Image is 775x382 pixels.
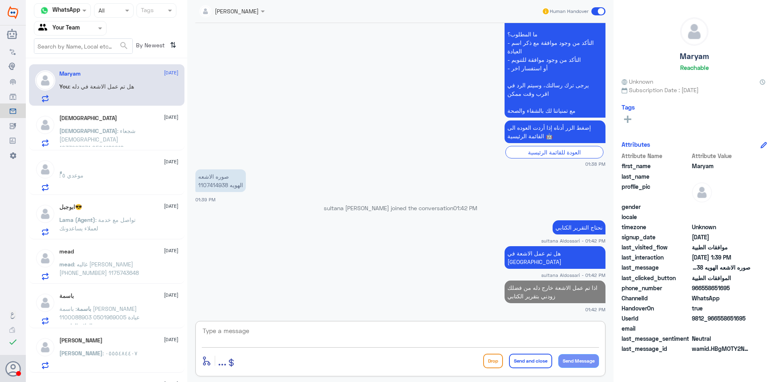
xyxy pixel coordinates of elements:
i: ⇅ [170,38,176,52]
h5: Ahmed [59,337,103,344]
span: موافقات الطبية [692,243,750,251]
span: true [692,304,750,312]
span: last_name [622,172,690,181]
span: : باسمة [PERSON_NAME] 1100088903 0501969005 عيادة العلاج الطبيعي [59,305,140,329]
span: Human Handover [550,8,589,15]
img: defaultAdmin.png [692,182,712,203]
span: Attribute Name [622,152,690,160]
span: Maryam [692,162,750,170]
span: last_interaction [622,253,690,262]
img: whatsapp.png [38,4,50,17]
span: locale [622,213,690,221]
h5: ابوجبل😎 [59,204,82,211]
span: last_clicked_button [622,274,690,282]
span: [DATE] [164,114,178,121]
span: last_visited_flow [622,243,690,251]
span: 9812_966558651695 [692,314,750,323]
span: [DEMOGRAPHIC_DATA] [59,127,117,134]
span: Unknown [622,77,653,86]
h6: Tags [622,103,635,111]
img: Widebot Logo [8,6,18,19]
span: : غاليه [PERSON_NAME] [PHONE_NUMBER] 1175743648 [59,261,139,276]
span: : هل تم عمل الاشعة في دله [69,83,134,90]
span: 2025-09-30T10:39:18.324Z [692,253,750,262]
span: signup_date [622,233,690,241]
h6: Attributes [622,141,650,148]
h5: Maryam [59,70,81,77]
span: phone_number [622,284,690,292]
span: : ٠٥٥٥٤٨٤٤٠٧ [103,350,138,357]
span: profile_pic [622,182,690,201]
span: email [622,324,690,333]
input: Search by Name, Local etc… [34,39,132,53]
span: null [692,203,750,211]
img: defaultAdmin.png [35,204,55,224]
span: last_message_sentiment [622,334,690,343]
span: 2 [692,294,750,302]
img: defaultAdmin.png [681,18,708,45]
h6: Reachable [680,64,709,71]
span: 01:42 PM [453,205,477,211]
span: [DATE] [164,69,178,76]
span: sultana Aldossari - 01:42 PM [541,272,605,279]
span: mead [59,261,74,268]
span: : تواصل مع خدمة لعملاء يساعدونك [59,216,136,232]
span: gender [622,203,690,211]
span: 01:38 PM [585,160,605,167]
span: [PERSON_NAME] [59,350,103,357]
span: Unknown [692,223,750,231]
img: defaultAdmin.png [35,159,55,179]
img: defaultAdmin.png [35,70,55,91]
span: last_message_id [622,344,690,353]
button: Send and close [509,354,552,368]
p: 30/9/2025, 1:42 PM [505,281,605,303]
img: defaultAdmin.png [35,293,55,313]
span: : موعدي ٥ [59,172,84,179]
span: UserId [622,314,690,323]
button: ... [218,352,226,370]
h5: Mohammed [59,115,117,122]
button: Drop [483,354,503,368]
p: 30/9/2025, 1:42 PM [505,246,605,269]
button: Avatar [5,361,21,376]
div: Tags [140,6,154,16]
span: last_message [622,263,690,272]
p: 30/9/2025, 1:42 PM [553,220,605,234]
p: 30/9/2025, 1:38 PM [505,120,605,143]
button: Send Message [558,354,599,368]
span: null [692,213,750,221]
span: [DATE] [164,291,178,299]
span: ... [218,353,226,368]
span: HandoverOn [622,304,690,312]
span: 966558651695 [692,284,750,292]
img: defaultAdmin.png [35,337,55,357]
span: timezone [622,223,690,231]
h5: باسمة [59,293,74,300]
h5: mead [59,248,74,255]
span: sultana Aldossari - 01:42 PM [541,237,605,244]
span: [DATE] [164,336,178,343]
span: الموافقات الطبية [692,274,750,282]
span: باسمة [77,305,91,312]
span: 2025-09-30T10:38:08.844Z [692,233,750,241]
p: 30/9/2025, 1:39 PM [195,169,246,192]
button: search [119,39,129,53]
img: defaultAdmin.png [35,115,55,135]
span: null [692,324,750,333]
h5: Maryam [680,52,709,61]
span: By Newest [133,38,167,55]
span: You [59,83,69,90]
span: [DATE] [164,247,178,254]
p: sultana [PERSON_NAME] joined the conversation [195,204,605,212]
span: Attribute Value [692,152,750,160]
span: 0 [692,334,750,343]
span: [DATE] [164,203,178,210]
span: Lama (Agent) [59,216,95,223]
span: wamid.HBgMOTY2NTU4NjUxNjk1FQIAEhgUM0FDRDU3OUY2N0EyMDREQzQ4RTcA [692,344,750,353]
span: [DATE] [164,158,178,165]
span: ChannelId [622,294,690,302]
span: first_name [622,162,690,170]
div: العودة للقائمة الرئيسية [505,146,603,158]
span: Subscription Date : [DATE] [622,86,767,94]
img: yourTeam.svg [38,22,50,34]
